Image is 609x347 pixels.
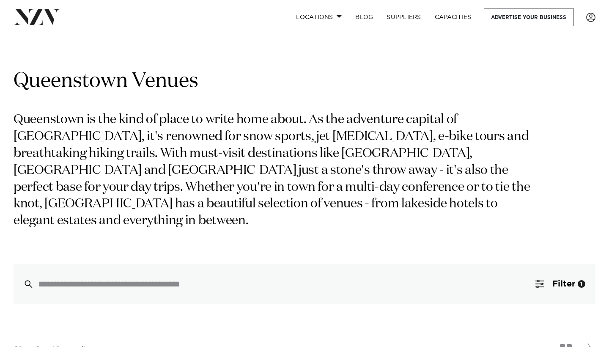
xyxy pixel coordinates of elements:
a: Capacities [428,8,478,26]
a: Advertise your business [484,8,573,26]
div: 1 [578,280,585,288]
a: Locations [289,8,348,26]
a: BLOG [348,8,380,26]
button: Filter1 [525,264,595,304]
h1: Queenstown Venues [14,68,595,95]
a: SUPPLIERS [380,8,428,26]
span: Filter [552,280,575,288]
p: Queenstown is the kind of place to write home about. As the adventure capital of [GEOGRAPHIC_DATA... [14,112,536,230]
img: nzv-logo.png [14,9,60,25]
